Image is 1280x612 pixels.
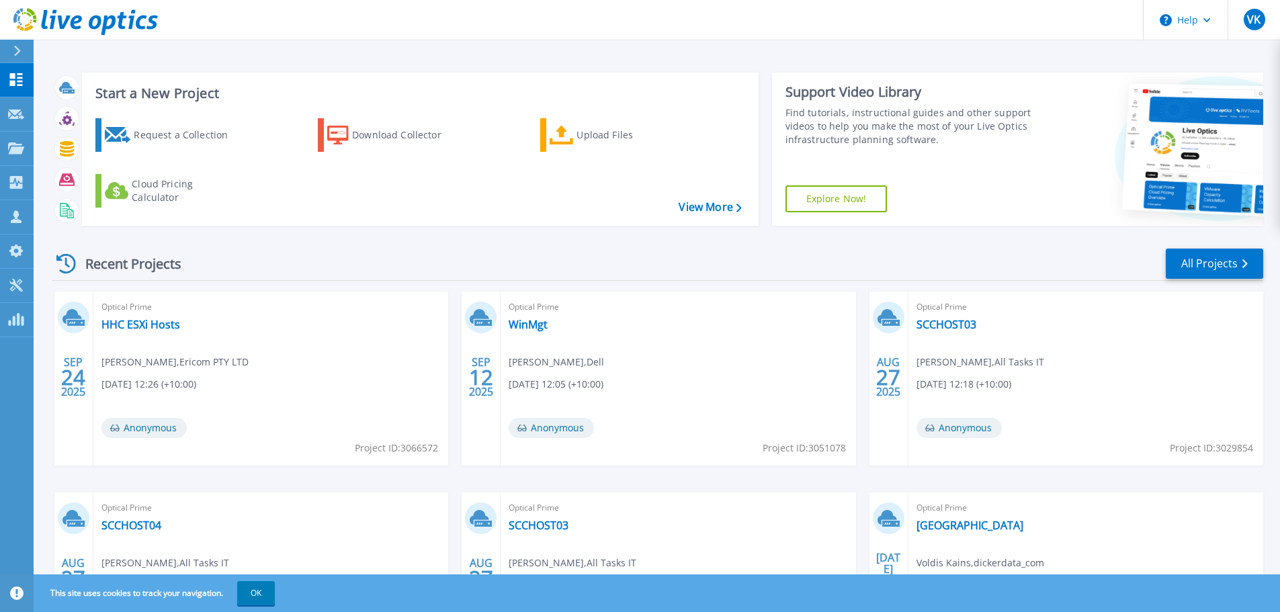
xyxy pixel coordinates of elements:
[876,554,901,603] div: [DATE] 2025
[509,519,568,532] a: SCCHOST03
[1247,14,1261,25] span: VK
[876,353,901,402] div: AUG 2025
[1166,249,1263,279] a: All Projects
[540,118,690,152] a: Upload Files
[509,318,548,331] a: WinMgt
[134,122,241,148] div: Request a Collection
[509,355,604,369] span: [PERSON_NAME] , Dell
[237,581,275,605] button: OK
[132,177,239,204] div: Cloud Pricing Calculator
[469,572,493,584] span: 27
[101,519,161,532] a: SCCHOST04
[61,371,85,383] span: 24
[916,318,976,331] a: SCCHOST03
[95,118,245,152] a: Request a Collection
[101,418,187,438] span: Anonymous
[876,371,900,383] span: 27
[916,377,1011,392] span: [DATE] 12:18 (+10:00)
[509,377,603,392] span: [DATE] 12:05 (+10:00)
[318,118,468,152] a: Download Collector
[916,556,1044,570] span: Voldis Kains , dickerdata_com
[785,106,1036,146] div: Find tutorials, instructional guides and other support videos to help you make the most of your L...
[468,554,494,603] div: AUG 2025
[509,300,847,314] span: Optical Prime
[101,355,249,369] span: [PERSON_NAME] , Ericom PTY LTD
[509,500,847,515] span: Optical Prime
[916,519,1023,532] a: [GEOGRAPHIC_DATA]
[101,318,180,331] a: HHC ESXi Hosts
[101,500,440,515] span: Optical Prime
[763,441,846,455] span: Project ID: 3051078
[916,418,1002,438] span: Anonymous
[1170,441,1253,455] span: Project ID: 3029854
[101,377,196,392] span: [DATE] 12:26 (+10:00)
[60,353,86,402] div: SEP 2025
[95,86,741,101] h3: Start a New Project
[679,201,741,214] a: View More
[916,355,1044,369] span: [PERSON_NAME] , All Tasks IT
[352,122,460,148] div: Download Collector
[916,300,1255,314] span: Optical Prime
[355,441,438,455] span: Project ID: 3066572
[101,300,440,314] span: Optical Prime
[469,371,493,383] span: 12
[577,122,684,148] div: Upload Files
[61,572,85,584] span: 27
[468,353,494,402] div: SEP 2025
[509,418,594,438] span: Anonymous
[101,556,229,570] span: [PERSON_NAME] , All Tasks IT
[785,185,888,212] a: Explore Now!
[37,581,275,605] span: This site uses cookies to track your navigation.
[52,247,200,280] div: Recent Projects
[785,83,1036,101] div: Support Video Library
[509,556,636,570] span: [PERSON_NAME] , All Tasks IT
[916,500,1255,515] span: Optical Prime
[95,174,245,208] a: Cloud Pricing Calculator
[60,554,86,603] div: AUG 2025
